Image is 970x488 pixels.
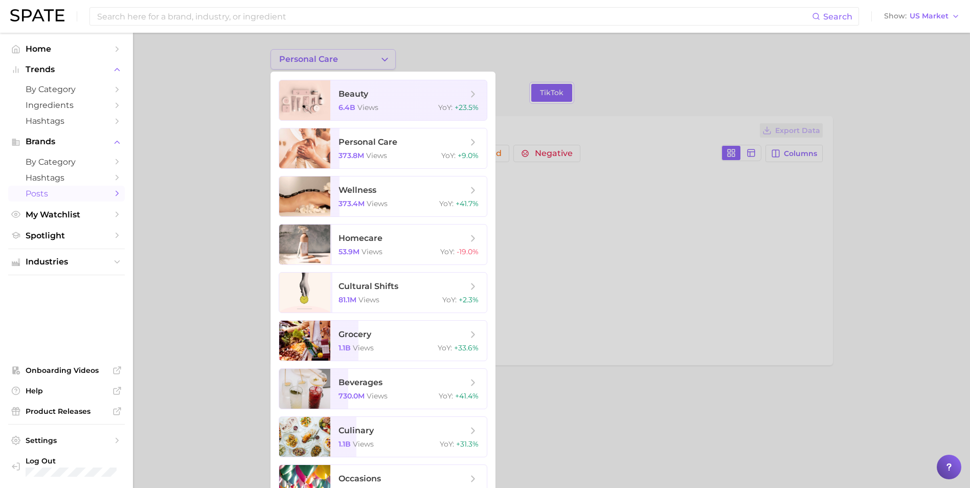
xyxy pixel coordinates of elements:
span: Onboarding Videos [26,366,107,375]
span: +33.6% [454,343,479,352]
span: culinary [339,426,374,435]
span: Home [26,44,107,54]
span: YoY : [442,295,457,304]
span: My Watchlist [26,210,107,219]
a: Onboarding Videos [8,363,125,378]
a: My Watchlist [8,207,125,223]
span: YoY : [440,439,454,449]
span: Settings [26,436,107,445]
span: Show [884,13,907,19]
span: 373.8m [339,151,364,160]
a: Posts [8,186,125,202]
span: Spotlight [26,231,107,240]
a: Log out. Currently logged in with e-mail mturne02@kenvue.com. [8,453,125,480]
a: Product Releases [8,404,125,419]
span: Product Releases [26,407,107,416]
span: views [367,391,388,401]
span: views [358,295,379,304]
span: Log Out [26,456,117,465]
span: +2.3% [459,295,479,304]
span: 373.4m [339,199,365,208]
span: 81.1m [339,295,356,304]
button: ShowUS Market [882,10,962,23]
span: personal care [339,137,397,147]
a: Ingredients [8,97,125,113]
span: YoY : [441,151,456,160]
span: +9.0% [458,151,479,160]
span: YoY : [438,343,452,352]
span: views [362,247,382,256]
a: by Category [8,81,125,97]
span: Brands [26,137,107,146]
span: YoY : [439,199,454,208]
span: Help [26,386,107,395]
a: Home [8,41,125,57]
span: views [367,199,388,208]
span: Posts [26,189,107,198]
span: Search [823,12,852,21]
span: 1.1b [339,439,351,449]
span: occasions [339,474,381,483]
span: US Market [910,13,949,19]
a: Settings [8,433,125,448]
a: by Category [8,154,125,170]
span: 53.9m [339,247,359,256]
span: homecare [339,233,382,243]
span: views [353,439,374,449]
span: +41.7% [456,199,479,208]
span: -19.0% [457,247,479,256]
button: Industries [8,254,125,270]
span: +31.3% [456,439,479,449]
span: +41.4% [455,391,479,401]
span: views [357,103,378,112]
span: 6.4b [339,103,355,112]
a: Spotlight [8,228,125,243]
span: grocery [339,329,371,339]
span: beauty [339,89,368,99]
button: Trends [8,62,125,77]
a: Hashtags [8,170,125,186]
span: Trends [26,65,107,74]
span: by Category [26,157,107,167]
span: wellness [339,185,376,195]
span: +23.5% [455,103,479,112]
img: SPATE [10,9,64,21]
a: Hashtags [8,113,125,129]
span: cultural shifts [339,281,398,291]
span: Industries [26,257,107,267]
span: 730.0m [339,391,365,401]
span: YoY : [440,247,455,256]
span: beverages [339,378,382,387]
span: YoY : [439,391,453,401]
span: Ingredients [26,100,107,110]
span: by Category [26,84,107,94]
span: views [366,151,387,160]
input: Search here for a brand, industry, or ingredient [96,8,812,25]
span: Hashtags [26,173,107,183]
span: YoY : [438,103,453,112]
span: views [353,343,374,352]
a: Help [8,383,125,398]
span: Hashtags [26,116,107,126]
span: 1.1b [339,343,351,352]
button: Brands [8,134,125,149]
